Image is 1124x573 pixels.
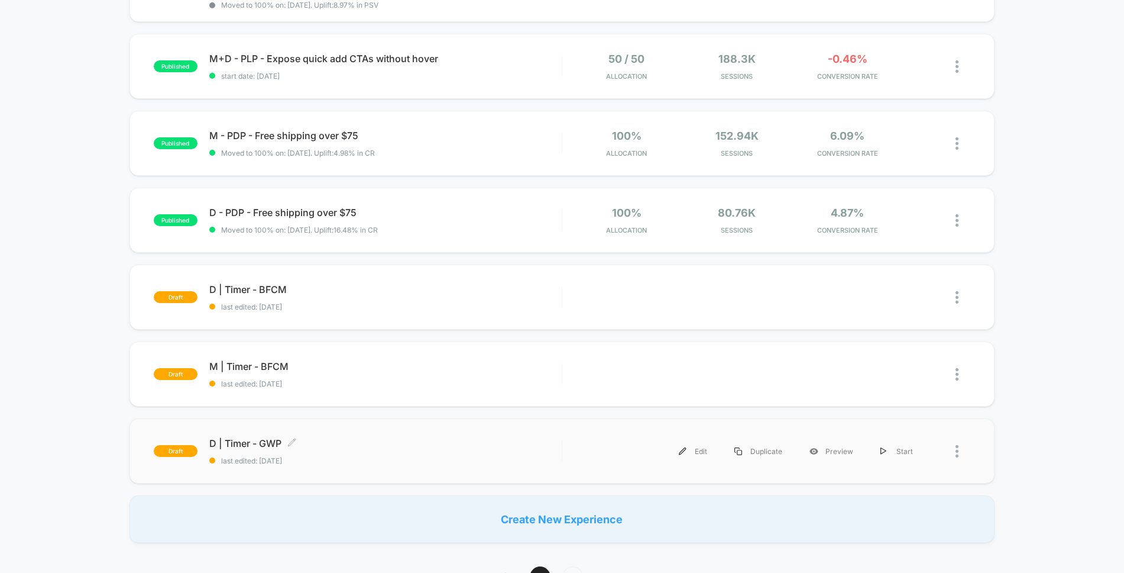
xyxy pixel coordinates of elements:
span: last edited: [DATE] [209,379,562,388]
span: start date: [DATE] [209,72,562,81]
span: 4.87% [831,207,864,219]
span: 100% [612,207,642,219]
div: Start [867,438,927,465]
div: Preview [796,438,867,465]
span: CONVERSION RATE [795,72,900,81]
span: 100% [612,130,642,142]
div: Edit [665,438,721,465]
span: draft [154,291,197,303]
img: menu [679,448,686,455]
span: Allocation [606,226,647,234]
span: M | Timer - BFCM [209,360,562,372]
span: Moved to 100% on: [DATE] . Uplift: 16.48% in CR [221,226,378,234]
span: D | Timer - GWP [209,437,562,449]
span: published [154,60,197,72]
span: Allocation [606,72,647,81]
div: Create New Experience [129,495,995,543]
span: Sessions [685,226,789,234]
span: M - PDP - Free shipping over $75 [209,130,562,141]
span: published [154,137,197,149]
img: close [955,214,958,227]
span: Allocation [606,149,647,157]
img: menu [880,448,886,455]
span: last edited: [DATE] [209,456,562,465]
span: -0.46% [828,53,867,65]
span: M+D - PLP - Expose quick add CTAs without hover [209,53,562,65]
span: 80.76k [718,207,756,219]
span: draft [154,368,197,380]
span: published [154,214,197,226]
span: D | Timer - BFCM [209,284,562,295]
span: CONVERSION RATE [795,226,900,234]
img: close [955,368,958,381]
div: Duplicate [721,438,796,465]
span: 50 / 50 [608,53,644,65]
span: draft [154,445,197,457]
span: D - PDP - Free shipping over $75 [209,207,562,218]
img: close [955,60,958,73]
span: Moved to 100% on: [DATE] . Uplift: 8.97% in PSV [221,1,378,9]
img: close [955,291,958,304]
span: Moved to 100% on: [DATE] . Uplift: 4.98% in CR [221,149,375,157]
img: menu [734,448,742,455]
span: Sessions [685,72,789,81]
span: 188.3k [718,53,756,65]
span: last edited: [DATE] [209,302,562,311]
img: close [955,445,958,458]
span: 152.94k [715,130,759,142]
img: close [955,137,958,150]
span: Sessions [685,149,789,157]
span: 6.09% [830,130,864,142]
span: CONVERSION RATE [795,149,900,157]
